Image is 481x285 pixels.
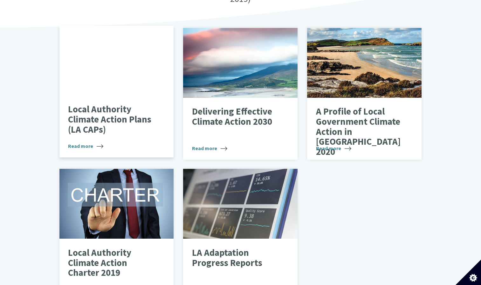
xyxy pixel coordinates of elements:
[59,26,174,158] a: Local Authority Climate Action Plans (LA CAPs) Read more
[307,28,422,160] a: A Profile of Local Government Climate Action in [GEOGRAPHIC_DATA] 2020 Read more
[192,248,279,268] p: LA Adaptation Progress Reports
[316,144,351,152] span: Read more
[183,28,298,160] a: Delivering Effective Climate Action 2030 Read more
[192,107,279,127] p: Delivering Effective Climate Action 2030
[192,144,227,152] span: Read more
[456,260,481,285] button: Set cookie preferences
[68,104,155,135] p: Local Authority Climate Action Plans (LA CAPs)
[316,107,403,157] p: A Profile of Local Government Climate Action in [GEOGRAPHIC_DATA] 2020
[68,248,155,278] p: Local Authority Climate Action Charter 2019
[68,142,103,150] span: Read more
